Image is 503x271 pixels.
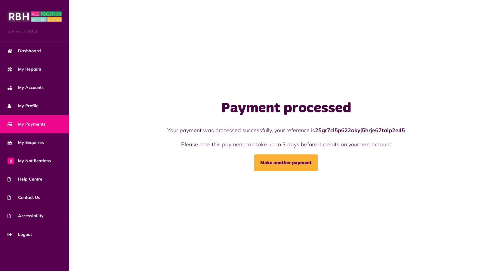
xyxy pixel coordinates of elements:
[8,11,62,23] img: MyRBH
[8,66,41,72] span: My Repairs
[138,126,434,134] p: Your payment was processed successfully, your reference is
[8,139,44,146] span: My Enquiries
[138,140,434,148] p: Please note this payment can take up to 3 days before it credits on your rent account
[8,231,32,238] span: Logout
[254,154,318,171] a: Make another payment
[8,48,41,54] span: Dashboard
[8,84,44,91] span: My Accounts
[315,127,405,134] strong: 25gr7cl5p622akyj5hrje67taip2e45
[8,176,42,182] span: Help Centre
[8,158,51,164] span: My Notifications
[8,213,44,219] span: Accessibility
[8,194,40,201] span: Contact Us
[138,100,434,117] h1: Payment processed
[8,103,39,109] span: My Profile
[8,121,45,127] span: My Payments
[8,157,14,164] span: 0
[8,29,62,34] span: Last login: [DATE]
